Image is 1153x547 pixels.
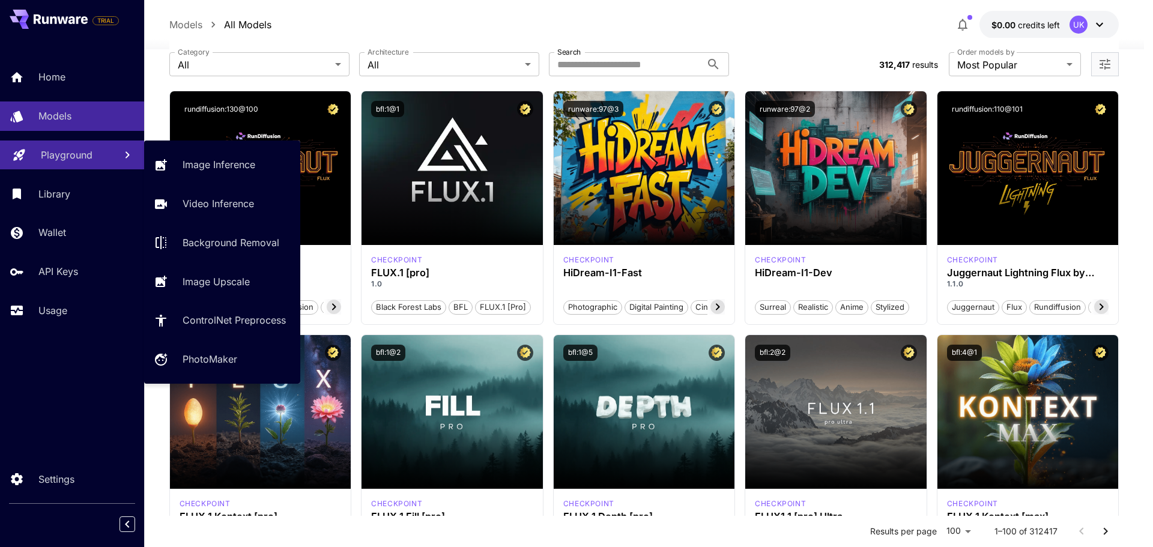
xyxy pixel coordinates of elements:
button: Certified Model – Vetted for best performance and includes a commercial license. [1092,345,1109,361]
div: fluxpro [371,498,422,509]
p: Wallet [38,225,66,240]
h3: FLUX.1 Kontext [pro] [180,511,342,522]
span: Realistic [794,301,832,313]
span: FLUX.1 [pro] [476,301,530,313]
div: Collapse sidebar [129,513,144,535]
span: Photographic [564,301,622,313]
p: 1.0 [371,279,533,289]
button: Certified Model – Vetted for best performance and includes a commercial license. [901,345,917,361]
p: Library [38,187,70,201]
p: checkpoint [755,498,806,509]
p: Usage [38,303,67,318]
p: Models [38,109,71,123]
h3: FLUX.1 [pro] [371,267,533,279]
div: fluxultra [755,498,806,509]
span: Stylized [871,301,909,313]
p: 1–100 of 312417 [994,525,1058,537]
button: runware:97@3 [563,101,623,117]
button: Open more filters [1098,57,1112,72]
span: TRIAL [93,16,118,25]
button: Certified Model – Vetted for best performance and includes a commercial license. [709,345,725,361]
button: Certified Model – Vetted for best performance and includes a commercial license. [901,101,917,117]
p: Home [38,70,65,84]
button: Go to next page [1094,519,1118,543]
button: Certified Model – Vetted for best performance and includes a commercial license. [325,101,341,117]
span: juggernaut [948,301,999,313]
p: checkpoint [947,498,998,509]
p: checkpoint [755,255,806,265]
span: Most Popular [957,58,1062,72]
button: bfl:1@2 [371,345,405,361]
button: bfl:2@2 [755,345,790,361]
span: Add your payment card to enable full platform functionality. [92,13,119,28]
span: Digital Painting [625,301,688,313]
p: All Models [224,17,271,32]
div: HiDream Fast [563,255,614,265]
p: Results per page [870,525,937,537]
h3: FLUX.1 Kontext [max] [947,511,1109,522]
a: Image Inference [144,150,300,180]
button: runware:97@2 [755,101,815,117]
label: Category [178,47,210,57]
button: bfl:1@5 [563,345,598,361]
div: FLUX.1 Kontext [max] [947,498,998,509]
label: Architecture [368,47,408,57]
p: checkpoint [371,255,422,265]
p: Image Upscale [183,274,250,289]
span: 312,417 [879,59,910,70]
label: Search [557,47,581,57]
div: HiDream Dev [755,255,806,265]
a: Video Inference [144,189,300,219]
nav: breadcrumb [169,17,271,32]
p: API Keys [38,264,78,279]
p: checkpoint [371,498,422,509]
h3: FLUX.1 Depth [pro] [563,511,725,522]
span: rundiffusion [1030,301,1085,313]
button: Collapse sidebar [120,516,135,532]
p: checkpoint [563,255,614,265]
span: Cinematic [691,301,736,313]
h3: FLUX1.1 [pro] Ultra [755,511,917,522]
span: schnell [1089,301,1124,313]
p: ControlNet Preprocess [183,313,286,327]
div: FLUX.1 Kontext [pro] [180,498,231,509]
span: $0.00 [991,20,1018,30]
h3: HiDream-I1-Dev [755,267,917,279]
h3: Juggernaut Lightning Flux by RunDiffusion [947,267,1109,279]
div: UK [1070,16,1088,34]
span: Surreal [755,301,790,313]
p: Settings [38,472,74,486]
p: checkpoint [563,498,614,509]
p: checkpoint [947,255,998,265]
p: checkpoint [180,498,231,509]
span: credits left [1018,20,1060,30]
button: rundiffusion:130@100 [180,101,263,117]
button: bfl:1@1 [371,101,404,117]
p: Playground [41,148,92,162]
label: Order models by [957,47,1014,57]
p: Background Removal [183,235,279,250]
button: Certified Model – Vetted for best performance and includes a commercial license. [517,101,533,117]
button: $0.00 [979,11,1119,38]
div: fluxpro [563,498,614,509]
button: Certified Model – Vetted for best performance and includes a commercial license. [517,345,533,361]
h3: FLUX.1 Fill [pro] [371,511,533,522]
div: 100 [942,522,975,540]
button: Certified Model – Vetted for best performance and includes a commercial license. [325,345,341,361]
p: Models [169,17,202,32]
div: fluxpro [371,255,422,265]
button: bfl:4@1 [947,345,982,361]
span: All [368,58,520,72]
h3: HiDream-I1-Fast [563,267,725,279]
a: ControlNet Preprocess [144,306,300,335]
span: Anime [836,301,868,313]
p: Image Inference [183,157,255,172]
button: Certified Model – Vetted for best performance and includes a commercial license. [1092,101,1109,117]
